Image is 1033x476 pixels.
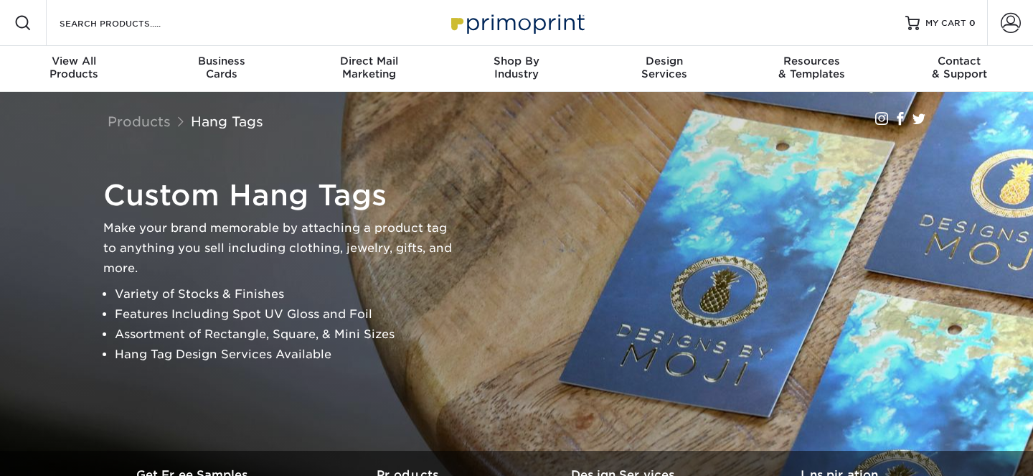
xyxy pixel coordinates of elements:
[58,14,198,32] input: SEARCH PRODUCTS.....
[148,46,296,92] a: BusinessCards
[738,46,886,92] a: Resources& Templates
[443,46,590,92] a: Shop ByIndustry
[738,55,886,67] span: Resources
[148,55,296,80] div: Cards
[115,304,462,325] li: Features Including Spot UV Gloss and Foil
[115,325,462,345] li: Assortment of Rectangle, Square, & Mini Sizes
[295,55,443,80] div: Marketing
[115,345,462,365] li: Hang Tag Design Services Available
[590,55,738,80] div: Services
[443,55,590,67] span: Shop By
[925,17,966,29] span: MY CART
[295,55,443,67] span: Direct Mail
[108,113,171,129] a: Products
[590,46,738,92] a: DesignServices
[443,55,590,80] div: Industry
[885,55,1033,80] div: & Support
[295,46,443,92] a: Direct MailMarketing
[191,113,263,129] a: Hang Tags
[885,46,1033,92] a: Contact& Support
[103,178,462,213] h1: Custom Hang Tags
[590,55,738,67] span: Design
[148,55,296,67] span: Business
[885,55,1033,67] span: Contact
[738,55,886,80] div: & Templates
[115,284,462,304] li: Variety of Stocks & Finishes
[969,18,976,28] span: 0
[445,7,588,38] img: Primoprint
[103,218,462,279] p: Make your brand memorable by attaching a product tag to anything you sell including clothing, jew...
